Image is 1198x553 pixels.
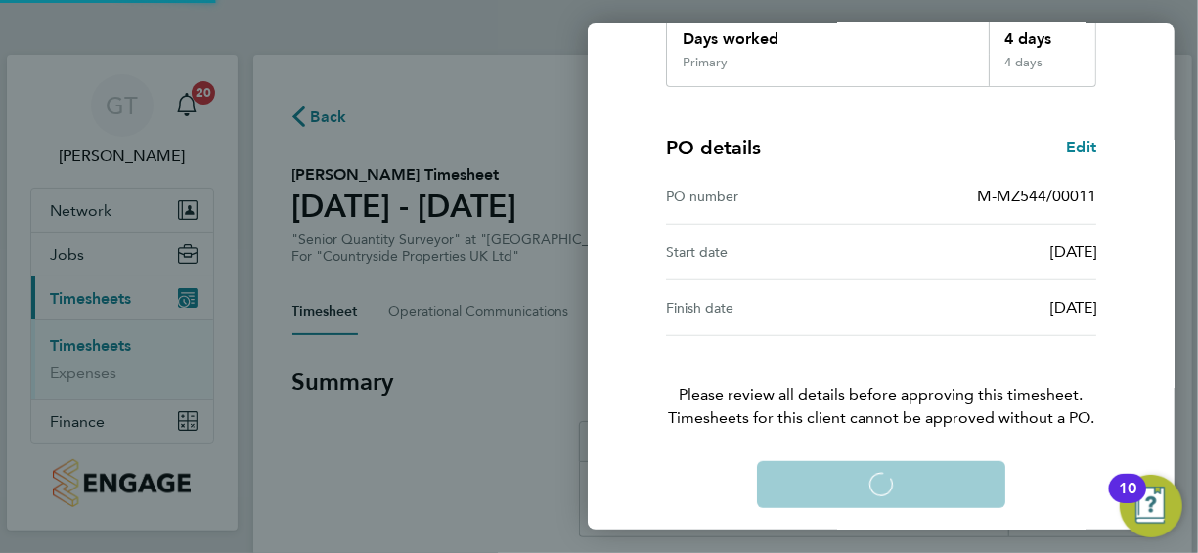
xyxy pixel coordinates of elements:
[1066,138,1096,156] span: Edit
[989,55,1096,86] div: 4 days
[683,55,728,70] div: Primary
[666,134,761,161] h4: PO details
[1119,489,1136,514] div: 10
[881,296,1096,319] div: [DATE]
[989,12,1096,55] div: 4 days
[666,296,881,319] div: Finish date
[1066,136,1096,159] a: Edit
[1120,475,1182,537] button: Open Resource Center, 10 new notifications
[643,406,1120,430] span: Timesheets for this client cannot be approved without a PO.
[667,12,989,55] div: Days worked
[666,185,881,208] div: PO number
[666,240,881,264] div: Start date
[977,187,1096,205] span: M-MZ544/00011
[881,240,1096,264] div: [DATE]
[643,336,1120,430] p: Please review all details before approving this timesheet.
